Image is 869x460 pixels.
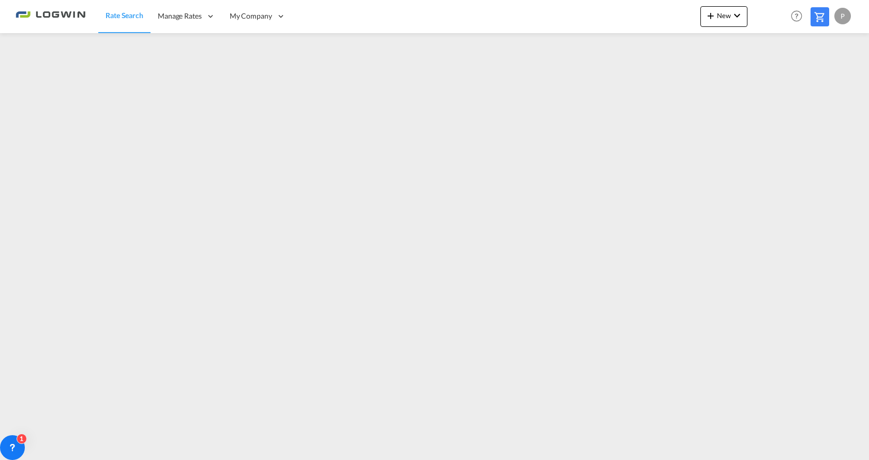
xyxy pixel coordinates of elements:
[834,8,851,24] div: P
[700,6,747,27] button: icon-plus 400-fgNewicon-chevron-down
[158,11,202,21] span: Manage Rates
[731,9,743,22] md-icon: icon-chevron-down
[230,11,272,21] span: My Company
[705,9,717,22] md-icon: icon-plus 400-fg
[16,5,85,28] img: 2761ae10d95411efa20a1f5e0282d2d7.png
[705,11,743,20] span: New
[788,7,805,25] span: Help
[788,7,811,26] div: Help
[106,11,143,20] span: Rate Search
